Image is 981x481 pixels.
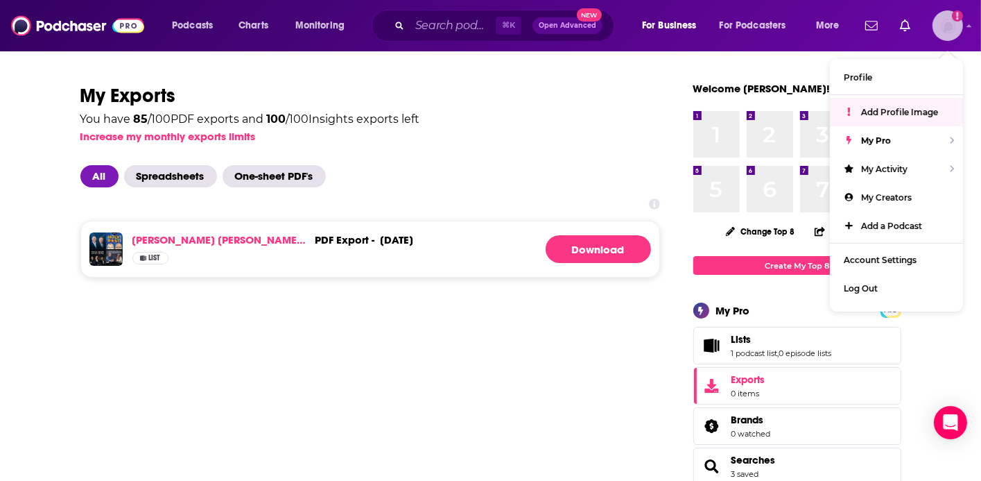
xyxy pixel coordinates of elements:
[172,16,213,35] span: Podcasts
[698,376,726,396] span: Exports
[496,17,521,35] span: ⌘ K
[381,233,414,246] div: [DATE]
[698,457,726,476] a: Searches
[816,16,840,35] span: More
[731,469,759,479] a: 3 saved
[711,15,806,37] button: open menu
[894,14,916,37] a: Show notifications dropdown
[779,348,832,358] a: 0 episode lists
[844,255,917,265] span: Account Settings
[11,12,144,39] img: Podchaser - Follow, Share and Rate Podcasts
[861,164,908,174] span: My Activity
[693,327,901,364] span: Lists
[80,114,420,125] div: You have / 100 PDF exports and / 100 Insights exports left
[106,249,123,266] img: Conversations with John & Lisa Bevere
[861,135,891,146] span: My Pro
[532,17,602,34] button: Open AdvancedNew
[731,454,776,466] a: Searches
[830,246,963,274] a: Account Settings
[124,165,223,187] button: Spreadsheets
[80,165,124,187] button: All
[731,333,832,346] a: Lists
[830,212,963,240] a: Add a Podcast
[577,8,602,22] span: New
[132,233,310,246] a: [PERSON_NAME] [PERSON_NAME][DEMOGRAPHIC_DATA] shows - [DATE]
[162,15,231,37] button: open menu
[315,233,375,246] div: export -
[229,15,277,37] a: Charts
[716,304,750,317] div: My Pro
[693,82,831,95] a: Welcome [PERSON_NAME]!
[814,218,876,245] button: Share Top 8
[286,15,363,37] button: open menu
[693,367,901,405] a: Exports
[731,373,765,386] span: Exports
[642,16,697,35] span: For Business
[731,414,771,426] a: Brands
[89,249,106,266] img: Steve Deace Show
[932,10,963,41] img: User Profile
[806,15,857,37] button: open menu
[731,429,771,439] a: 0 watched
[934,406,967,439] div: Open Intercom Messenger
[134,112,148,126] span: 85
[844,72,872,83] span: Profile
[720,16,786,35] span: For Podcasters
[80,130,256,143] button: Increase my monthly exports limits
[223,165,331,187] button: One-sheet PDF's
[932,10,963,41] span: Logged in as ocharlson
[778,348,779,358] span: ,
[410,15,496,37] input: Search podcasts, credits, & more...
[698,416,726,436] a: Brands
[698,336,726,355] a: Lists
[106,233,123,249] img: The Holy Post
[539,22,596,29] span: Open Advanced
[861,221,922,231] span: Add a Podcast
[80,165,119,187] span: All
[315,233,334,246] span: PDF
[860,14,883,37] a: Show notifications dropdown
[861,192,912,203] span: My Creators
[830,98,963,126] a: Add Profile Image
[238,16,268,35] span: Charts
[952,10,963,22] svg: Add a profile image
[223,165,326,187] span: One-sheet PDF's
[883,305,899,315] a: PRO
[830,183,963,212] a: My Creators
[731,389,765,398] span: 0 items
[80,83,660,108] h1: My Exports
[844,283,878,294] span: Log Out
[632,15,714,37] button: open menu
[267,112,286,126] span: 100
[89,233,106,249] img: Understanding the Times
[932,10,963,41] button: Show profile menu
[830,59,963,312] ul: Show profile menu
[693,407,901,445] span: Brands
[149,255,161,262] span: List
[124,165,217,187] span: Spreadsheets
[830,63,963,92] a: Profile
[731,348,778,358] a: 1 podcast list
[295,16,345,35] span: Monitoring
[385,10,627,42] div: Search podcasts, credits, & more...
[693,256,901,275] a: Create My Top 8
[731,333,752,346] span: Lists
[546,235,651,263] a: Download
[731,414,764,426] span: Brands
[861,107,938,117] span: Add Profile Image
[718,223,804,240] button: Change Top 8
